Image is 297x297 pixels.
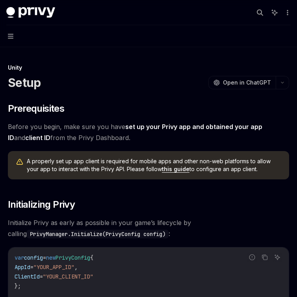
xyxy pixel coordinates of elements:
[8,198,75,211] span: Initializing Privy
[16,158,24,166] svg: Warning
[8,123,262,142] a: set up your Privy app and obtained your app ID
[6,7,55,18] img: dark logo
[43,254,46,261] span: =
[46,254,56,261] span: new
[27,230,169,238] code: PrivyManager.Initialize(PrivyConfig config)
[43,273,93,280] span: "YOUR_CLIENT_ID"
[208,76,276,89] button: Open in ChatGPT
[272,252,282,262] button: Ask AI
[8,121,289,143] span: Before you begin, make sure you have and from the Privy Dashboard.
[162,166,189,173] a: this guide
[15,282,21,290] span: };
[33,264,74,271] span: "YOUR_APP_ID"
[8,64,289,72] div: Unity
[56,254,90,261] span: PrivyConfig
[15,273,40,280] span: ClientId
[40,273,43,280] span: =
[15,254,24,261] span: var
[25,134,50,142] a: client ID
[27,157,281,173] span: A properly set up app client is required for mobile apps and other non-web platforms to allow you...
[15,264,30,271] span: AppId
[8,76,41,90] h1: Setup
[24,254,43,261] span: config
[74,264,78,271] span: ,
[8,217,289,239] span: Initialize Privy as early as possible in your game’s lifecycle by calling :
[247,252,257,262] button: Report incorrect code
[90,254,93,261] span: {
[8,102,64,115] span: Prerequisites
[223,79,271,87] span: Open in ChatGPT
[283,7,291,18] button: More actions
[260,252,270,262] button: Copy the contents from the code block
[30,264,33,271] span: =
